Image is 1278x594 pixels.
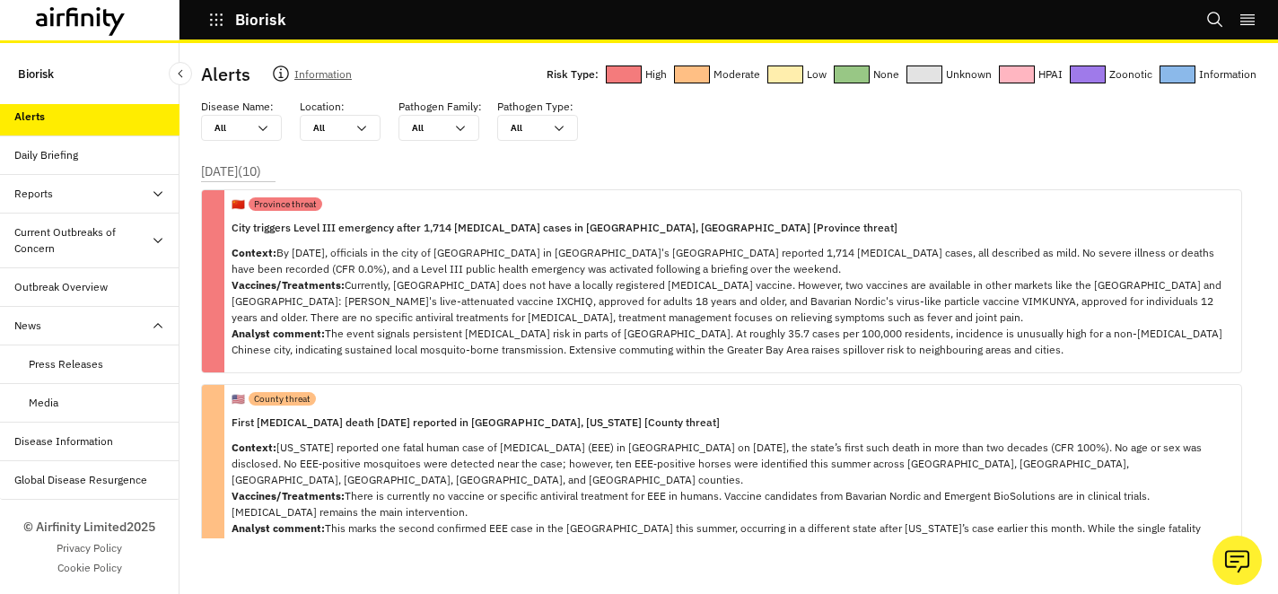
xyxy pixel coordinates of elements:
[232,278,345,292] strong: Vaccines/Treatments:
[807,65,827,84] p: Low
[201,61,250,88] p: Alerts
[1038,65,1063,84] p: HPAI
[14,472,147,488] div: Global Disease Resurgence
[398,99,482,115] p: Pathogen Family :
[14,433,113,450] div: Disease Information
[232,489,345,502] strong: Vaccines/Treatments:
[232,246,276,259] strong: Context:
[201,99,274,115] p: Disease Name :
[14,109,45,125] div: Alerts
[1199,65,1256,84] p: Information
[29,395,58,411] div: Media
[208,4,286,35] button: Biorisk
[169,62,192,85] button: Close Sidebar
[232,197,245,213] p: 🇨🇳
[57,560,122,576] a: Cookie Policy
[14,279,108,295] div: Outbreak Overview
[14,318,41,334] div: News
[645,65,667,84] p: High
[547,65,599,84] p: Risk Type:
[946,65,992,84] p: Unknown
[1109,65,1152,84] p: Zoonotic
[23,518,155,537] p: © Airfinity Limited 2025
[232,327,325,340] strong: Analyst comment:
[235,12,286,28] p: Biorisk
[57,540,122,556] a: Privacy Policy
[232,440,1227,585] p: [US_STATE] reported one fatal human case of [MEDICAL_DATA] (EEE) in [GEOGRAPHIC_DATA] on [DATE], ...
[300,99,345,115] p: Location :
[1212,536,1262,585] button: Ask our analysts
[497,99,573,115] p: Pathogen Type :
[29,356,103,372] div: Press Releases
[713,65,760,84] p: Moderate
[14,224,151,257] div: Current Outbreaks of Concern
[14,186,53,202] div: Reports
[232,521,325,535] strong: Analyst comment:
[1206,4,1224,35] button: Search
[232,413,1227,432] p: First [MEDICAL_DATA] death [DATE] reported in [GEOGRAPHIC_DATA], [US_STATE] [County threat]
[232,441,276,454] strong: Context:
[873,65,899,84] p: None
[201,162,261,181] p: [DATE] ( 10 )
[232,245,1227,358] p: By [DATE], officials in the city of [GEOGRAPHIC_DATA] in [GEOGRAPHIC_DATA]'s [GEOGRAPHIC_DATA] re...
[254,392,311,406] p: County threat
[254,197,317,211] p: Province threat
[18,57,54,90] p: Biorisk
[232,391,245,407] p: 🇺🇸
[294,65,352,90] p: Information
[14,147,78,163] div: Daily Briefing
[232,218,1227,238] p: City triggers Level III emergency after 1,714 [MEDICAL_DATA] cases in [GEOGRAPHIC_DATA], [GEOGRAP...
